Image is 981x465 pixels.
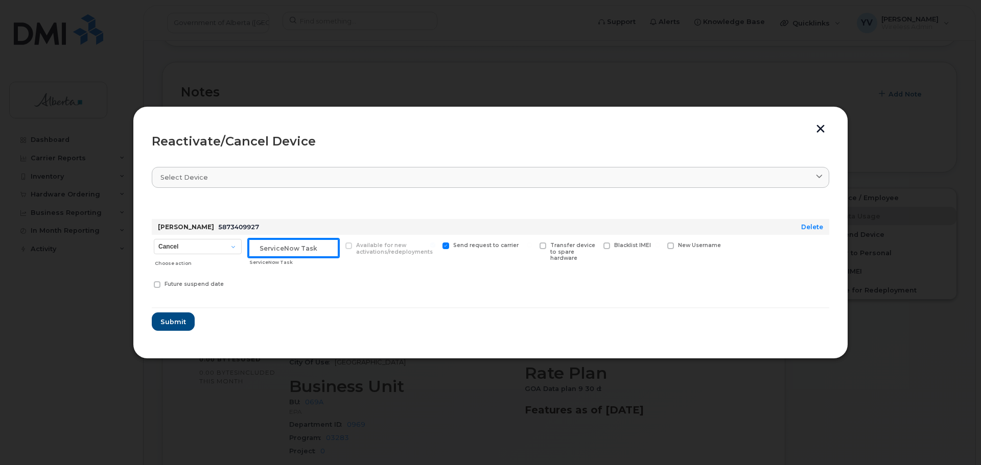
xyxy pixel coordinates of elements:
[155,255,242,267] div: Choose action
[218,223,259,231] span: 5873409927
[453,242,519,249] span: Send request to carrier
[152,312,195,331] button: Submit
[655,242,660,248] input: New Username
[249,258,339,266] div: ServiceNow Task
[160,173,208,182] span: Select device
[430,242,435,248] input: Send request to carrier
[678,242,721,249] span: New Username
[248,239,339,257] input: ServiceNow Task
[801,223,823,231] a: Delete
[152,135,829,148] div: Reactivate/Cancel Device
[158,223,214,231] strong: [PERSON_NAME]
[165,281,224,287] span: Future suspend date
[152,167,829,188] a: Select device
[550,242,595,262] span: Transfer device to spare hardware
[356,242,433,255] span: Available for new activations/redeployments
[527,242,532,248] input: Transfer device to spare hardware
[333,242,338,248] input: Available for new activations/redeployments
[160,317,186,327] span: Submit
[591,242,596,248] input: Blacklist IMEI
[614,242,651,249] span: Blacklist IMEI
